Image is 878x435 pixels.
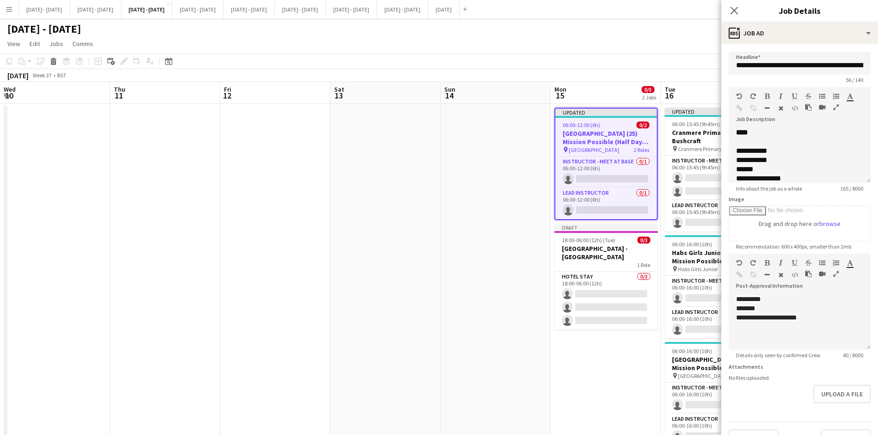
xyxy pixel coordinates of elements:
[57,72,66,79] div: BST
[665,235,768,338] app-job-card: 06:00-16:00 (10h)0/2Habs Girls Juniors (46/60) Mission Possible (Split Day) Habs Girls Junior2 Ro...
[805,93,812,100] button: Strikethrough
[665,108,768,232] app-job-card: Updated06:00-15:45 (9h45m)0/3Cranmere Primary (42) Bushcraft Cranmere Primary2 RolesInstructor - ...
[2,90,16,101] span: 10
[7,71,29,80] div: [DATE]
[778,104,784,112] button: Clear Formatting
[555,109,657,116] div: Updated
[70,0,121,18] button: [DATE] - [DATE]
[736,93,742,100] button: Undo
[833,93,839,100] button: Ordered List
[750,259,756,267] button: Redo
[554,224,658,231] div: Draft
[833,104,839,111] button: Fullscreen
[554,224,658,330] div: Draft18:00-06:00 (12h) (Tue)0/3[GEOGRAPHIC_DATA] - [GEOGRAPHIC_DATA]1 RoleHotel Stay0/318:00-06:0...
[443,90,455,101] span: 14
[813,385,871,403] button: Upload a file
[69,38,97,50] a: Comms
[678,145,722,152] span: Cranmere Primary
[555,157,657,188] app-card-role: Instructor - Meet at Base0/106:00-12:00 (6h)
[778,93,784,100] button: Italic
[224,0,275,18] button: [DATE] - [DATE]
[819,104,825,111] button: Insert video
[791,104,798,112] button: HTML Code
[19,0,70,18] button: [DATE] - [DATE]
[721,5,878,17] h3: Job Details
[665,128,768,145] h3: Cranmere Primary (42) Bushcraft
[729,243,859,250] span: Recommendation: 600 x 400px, smaller than 2mb
[7,40,20,48] span: View
[30,72,53,79] span: Week 37
[665,307,768,338] app-card-role: Lead Instructor0/106:00-16:00 (10h)
[836,352,871,359] span: 40 / 8000
[729,374,871,381] div: No files uploaded.
[636,122,649,128] span: 0/2
[750,93,756,100] button: Redo
[721,22,878,44] div: Job Ad
[637,261,650,268] span: 1 Role
[665,156,768,200] app-card-role: Instructor - Meet at Base0/206:00-15:45 (9h45m)
[678,266,718,273] span: Habs Girls Junior
[554,108,658,220] app-job-card: Updated06:00-12:00 (6h)0/2[GEOGRAPHIC_DATA] (25) Mission Possible (Half Day AM) [GEOGRAPHIC_DATA]...
[764,104,770,112] button: Horizontal Line
[555,188,657,219] app-card-role: Lead Instructor0/106:00-12:00 (6h)
[555,129,657,146] h3: [GEOGRAPHIC_DATA] (25) Mission Possible (Half Day AM)
[121,0,172,18] button: [DATE] - [DATE]
[764,271,770,278] button: Horizontal Line
[49,40,63,48] span: Jobs
[729,185,809,192] span: Info about the job as a whole
[114,85,125,93] span: Thu
[838,76,871,83] span: 56 / 140
[7,22,81,36] h1: [DATE] - [DATE]
[634,146,649,153] span: 2 Roles
[4,38,24,50] a: View
[554,272,658,330] app-card-role: Hotel Stay0/318:00-06:00 (12h)
[377,0,428,18] button: [DATE] - [DATE]
[663,90,675,101] span: 16
[563,122,600,128] span: 06:00-12:00 (6h)
[778,271,784,278] button: Clear Formatting
[665,200,768,232] app-card-role: Lead Instructor0/106:00-15:45 (9h45m)
[333,90,344,101] span: 13
[642,86,654,93] span: 0/5
[672,348,712,354] span: 06:00-16:00 (10h)
[29,40,40,48] span: Edit
[665,249,768,265] h3: Habs Girls Juniors (46/60) Mission Possible (Split Day)
[847,259,853,267] button: Text Color
[642,94,656,101] div: 2 Jobs
[637,237,650,244] span: 0/3
[112,90,125,101] span: 11
[46,38,67,50] a: Jobs
[553,90,566,101] span: 15
[791,271,798,278] button: HTML Code
[819,259,825,267] button: Unordered List
[665,355,768,372] h3: [GEOGRAPHIC_DATA] (24/23) Mission Possible (Split Day)
[764,259,770,267] button: Bold
[223,90,231,101] span: 12
[729,352,828,359] span: Details only seen by confirmed Crew
[665,276,768,307] app-card-role: Instructor - Meet at Base0/106:00-16:00 (10h)
[428,0,460,18] button: [DATE]
[665,85,675,93] span: Tue
[26,38,44,50] a: Edit
[778,259,784,267] button: Italic
[4,85,16,93] span: Wed
[672,121,720,128] span: 06:00-15:45 (9h45m)
[562,237,615,244] span: 18:00-06:00 (12h) (Tue)
[554,85,566,93] span: Mon
[805,270,812,278] button: Paste as plain text
[569,146,619,153] span: [GEOGRAPHIC_DATA]
[665,108,768,115] div: Updated
[819,270,825,278] button: Insert video
[805,104,812,111] button: Paste as plain text
[326,0,377,18] button: [DATE] - [DATE]
[764,93,770,100] button: Bold
[819,93,825,100] button: Unordered List
[275,0,326,18] button: [DATE] - [DATE]
[678,372,729,379] span: [GEOGRAPHIC_DATA]
[444,85,455,93] span: Sun
[736,259,742,267] button: Undo
[833,185,871,192] span: 165 / 8000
